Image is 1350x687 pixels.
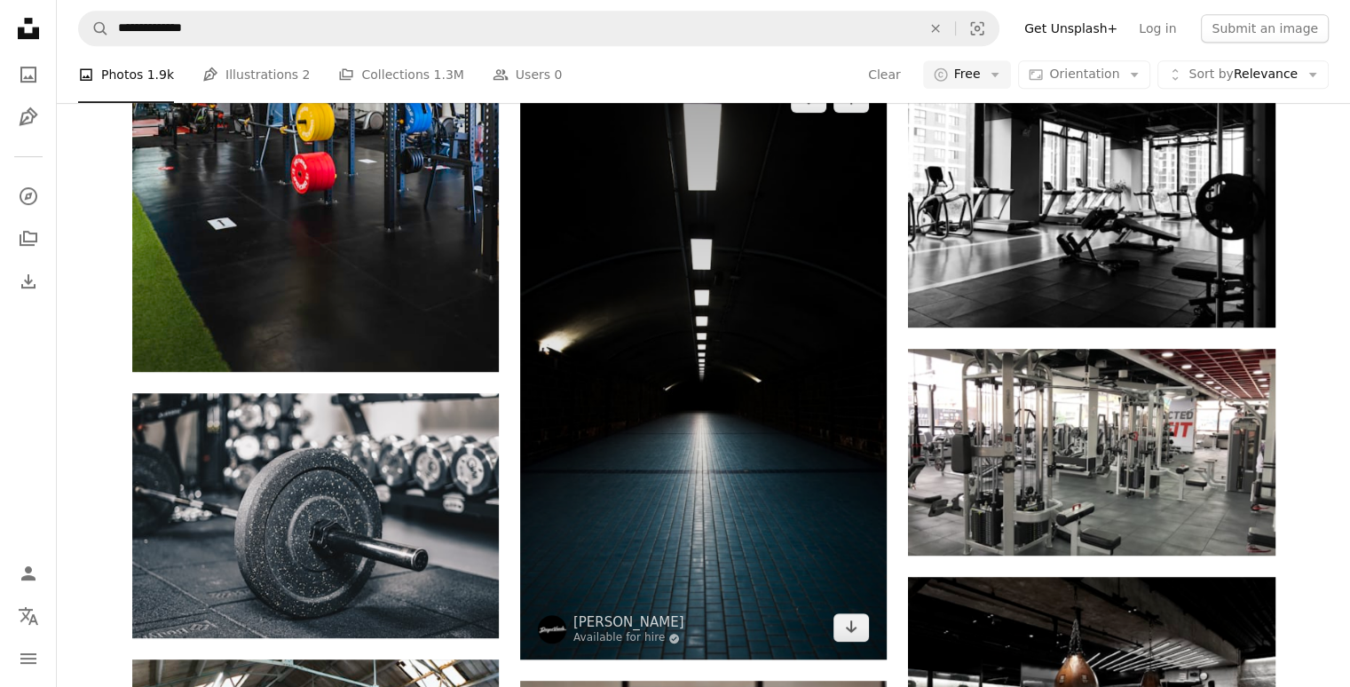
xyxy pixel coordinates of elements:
a: Log in [1128,14,1187,43]
img: interior of gym [908,349,1275,555]
img: gym equipment inside room [908,52,1275,328]
button: Clear [916,12,955,45]
button: Visual search [956,12,999,45]
a: Download [833,613,869,642]
a: Home — Unsplash [11,11,46,50]
a: Available for hire [573,631,684,645]
img: blue brick floor [520,67,887,660]
span: 0 [554,65,562,84]
a: Explore [11,178,46,214]
button: Sort byRelevance [1157,60,1329,89]
span: Relevance [1188,66,1298,83]
a: Users 0 [493,46,563,103]
a: Photos [11,57,46,92]
img: a black and white photo of a barbell in a gym [132,393,499,637]
a: Get Unsplash+ [1014,14,1128,43]
a: Download History [11,264,46,299]
a: Illustrations [11,99,46,135]
button: Free [923,60,1012,89]
span: 1.3M [433,65,463,84]
a: gym equipment inside room [908,182,1275,198]
button: Submit an image [1201,14,1329,43]
a: Illustrations 2 [202,46,310,103]
img: Go to William Daigneault's profile [538,615,566,644]
button: Orientation [1018,60,1150,89]
a: Collections [11,221,46,257]
button: Menu [11,641,46,676]
a: blue brick floor [520,355,887,371]
a: Log in / Sign up [11,556,46,591]
form: Find visuals sitewide [78,11,999,46]
button: Language [11,598,46,634]
span: Free [954,66,981,83]
span: Sort by [1188,67,1233,81]
a: Collections 1.3M [338,46,463,103]
a: a black and white photo of a barbell in a gym [132,508,499,524]
a: [PERSON_NAME] [573,613,684,631]
a: black and yellow exercise equipments [132,89,499,105]
span: 2 [303,65,311,84]
button: Clear [867,60,902,89]
a: interior of gym [908,444,1275,460]
button: Search Unsplash [79,12,109,45]
span: Orientation [1049,67,1119,81]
